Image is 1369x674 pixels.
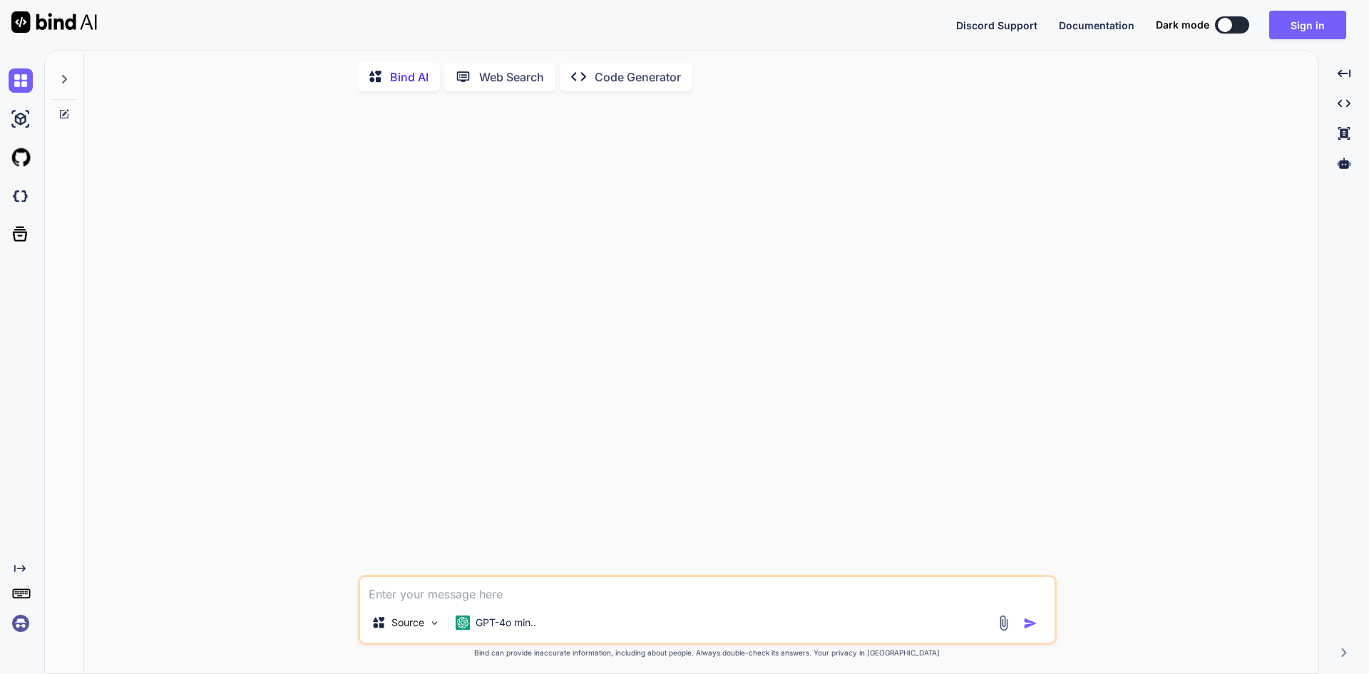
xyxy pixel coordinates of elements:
[9,145,33,170] img: githubLight
[358,648,1057,658] p: Bind can provide inaccurate information, including about people. Always double-check its answers....
[1269,11,1346,39] button: Sign in
[956,18,1037,33] button: Discord Support
[429,617,441,629] img: Pick Models
[456,616,470,630] img: GPT-4o mini
[9,184,33,208] img: darkCloudIdeIcon
[1059,19,1134,31] span: Documentation
[956,19,1037,31] span: Discord Support
[595,68,681,86] p: Code Generator
[995,615,1012,631] img: attachment
[1059,18,1134,33] button: Documentation
[476,616,536,630] p: GPT-4o min..
[9,107,33,131] img: ai-studio
[1156,18,1209,32] span: Dark mode
[390,68,429,86] p: Bind AI
[9,68,33,93] img: chat
[391,616,424,630] p: Source
[479,68,544,86] p: Web Search
[1023,616,1037,630] img: icon
[9,611,33,635] img: signin
[11,11,97,33] img: Bind AI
